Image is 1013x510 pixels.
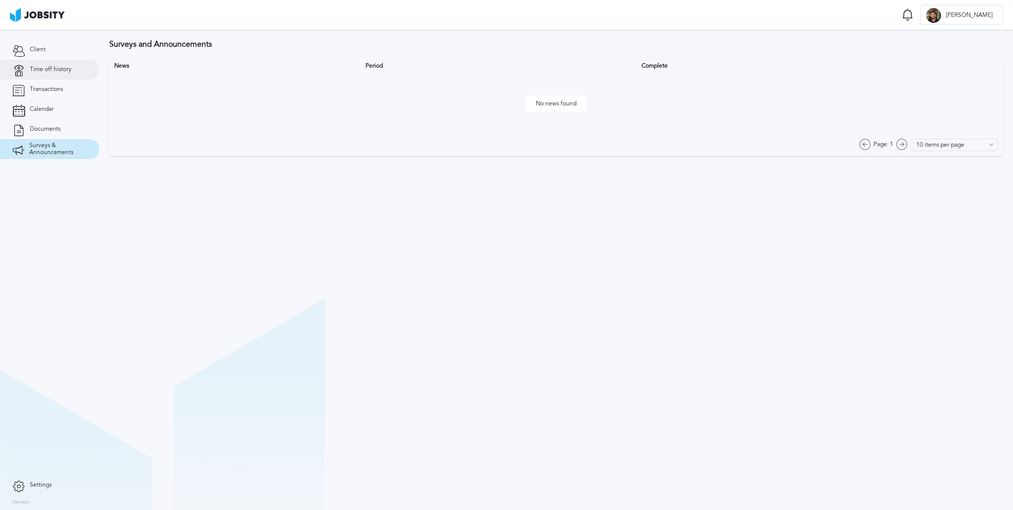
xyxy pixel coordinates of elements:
button: J[PERSON_NAME] [921,5,1003,25]
th: Complete [637,59,1003,74]
span: Calendar [30,106,54,113]
span: Settings [30,482,52,489]
span: [PERSON_NAME] [941,12,998,19]
label: Version: [12,500,31,506]
th: Period [361,59,637,74]
th: News [109,59,361,74]
span: Surveys & Announcements [29,142,87,156]
span: Documents [30,126,61,133]
span: Client [30,46,46,53]
span: Page: 1 [873,141,893,148]
div: J [926,8,941,23]
span: Time off history [30,66,72,73]
h3: Surveys and Announcements [109,40,1003,49]
img: ab4bad089aa723f57921c736e9817d99.png [10,8,65,22]
span: Transactions [30,86,63,93]
span: No news found [526,95,586,112]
